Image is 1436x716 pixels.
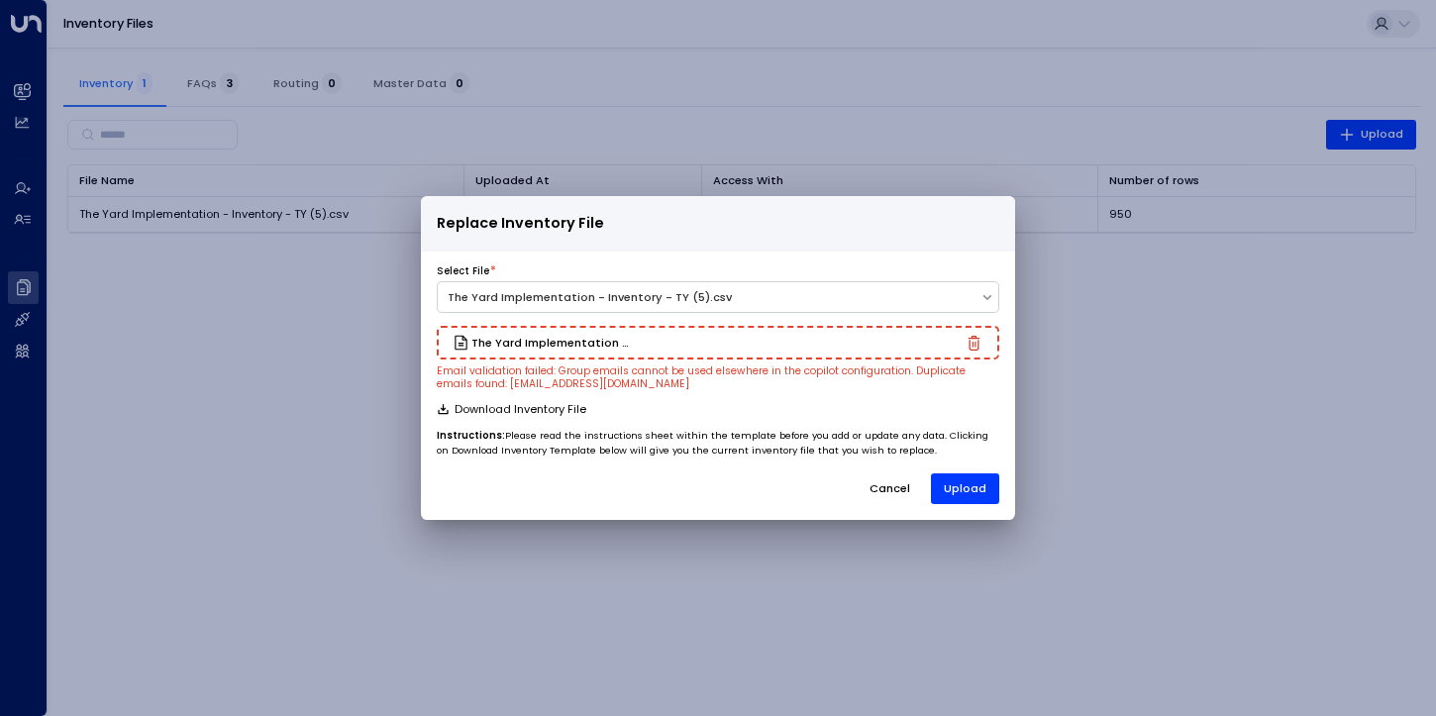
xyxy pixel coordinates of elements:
[448,289,971,306] div: The Yard Implementation - Inventory - TY (5).csv
[437,212,604,235] span: Replace Inventory File
[437,264,489,278] label: Select File
[437,429,505,442] b: Instructions:
[856,473,924,504] button: Cancel
[471,338,630,349] h3: The Yard Implementation - Inventory - TY 092025.csv
[437,429,999,458] p: Please read the instructions sheet within the template before you add or update any data. Clickin...
[437,363,966,391] small: Email validation failed: Group emails cannot be used elsewhere in the copilot configuration. Dupl...
[931,473,999,504] button: Upload
[437,403,586,416] button: Download Inventory File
